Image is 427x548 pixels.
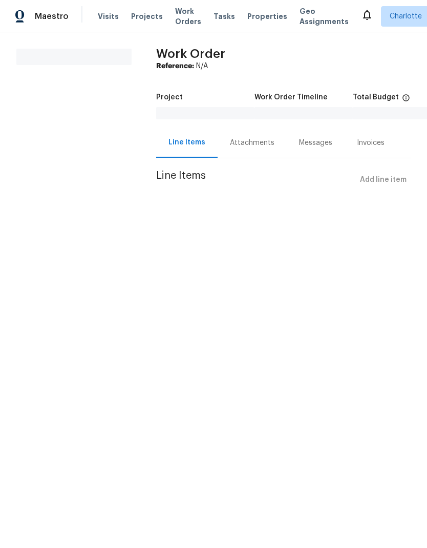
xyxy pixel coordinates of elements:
div: Line Items [168,137,205,147]
div: N/A [156,61,411,71]
span: Visits [98,11,119,22]
span: The total cost of line items that have been proposed by Opendoor. This sum includes line items th... [402,94,410,107]
span: Work Orders [175,6,201,27]
span: Projects [131,11,163,22]
span: Line Items [156,171,356,189]
span: Maestro [35,11,69,22]
span: Tasks [214,13,235,20]
h5: Total Budget [353,94,399,101]
span: Work Order [156,48,225,60]
h5: Work Order Timeline [254,94,328,101]
div: Messages [299,138,332,148]
span: Properties [247,11,287,22]
b: Reference: [156,62,194,70]
h5: Project [156,94,183,101]
div: Invoices [357,138,385,148]
div: Attachments [230,138,274,148]
span: Charlotte [390,11,422,22]
span: Geo Assignments [300,6,349,27]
